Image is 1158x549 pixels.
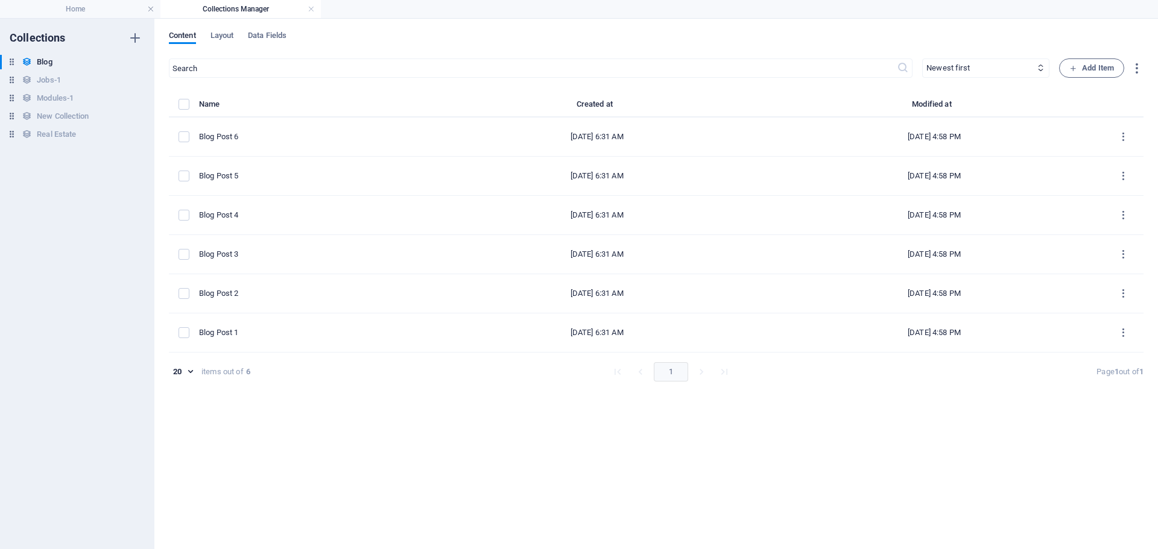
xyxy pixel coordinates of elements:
[199,288,419,299] div: Blog Post 2
[128,31,142,45] i: Create new collection
[438,131,756,142] div: [DATE] 6:31 AM
[169,58,897,78] input: Search
[438,288,756,299] div: [DATE] 6:31 AM
[654,362,688,381] button: page 1
[37,109,89,124] h6: New Collection
[775,210,1093,221] div: [DATE] 4:58 PM
[246,366,250,377] strong: 6
[428,97,765,118] th: Created at
[199,97,428,118] th: Name
[775,171,1093,181] div: [DATE] 4:58 PM
[438,171,756,181] div: [DATE] 6:31 AM
[160,2,321,16] h4: Collections Manager
[199,131,419,142] div: Blog Post 6
[775,327,1093,338] div: [DATE] 4:58 PM
[201,366,244,377] div: items out of
[248,28,286,45] span: Data Fields
[775,249,1093,260] div: [DATE] 4:58 PM
[169,28,196,45] span: Content
[199,249,419,260] div: Blog Post 3
[1139,367,1144,376] strong: 1
[1096,366,1144,377] div: Page out of
[37,55,52,69] h6: Blog
[1069,61,1114,75] span: Add Item
[199,210,419,221] div: Blog Post 4
[438,210,756,221] div: [DATE] 6:31 AM
[765,97,1103,118] th: Modified at
[199,171,419,181] div: Blog Post 5
[10,31,66,45] h6: Collections
[37,127,76,142] h6: Real Estate
[37,73,61,87] h6: Jobs-1
[438,249,756,260] div: [DATE] 6:31 AM
[37,91,74,105] h6: Modules-1
[169,97,1144,353] table: items list
[606,362,736,381] nav: pagination navigation
[1059,58,1124,78] button: Add Item
[775,288,1093,299] div: [DATE] 4:58 PM
[775,131,1093,142] div: [DATE] 4:58 PM
[169,366,197,377] div: 20
[438,327,756,338] div: [DATE] 6:31 AM
[1115,367,1119,376] strong: 1
[199,327,419,338] div: Blog Post 1
[210,28,234,45] span: Layout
